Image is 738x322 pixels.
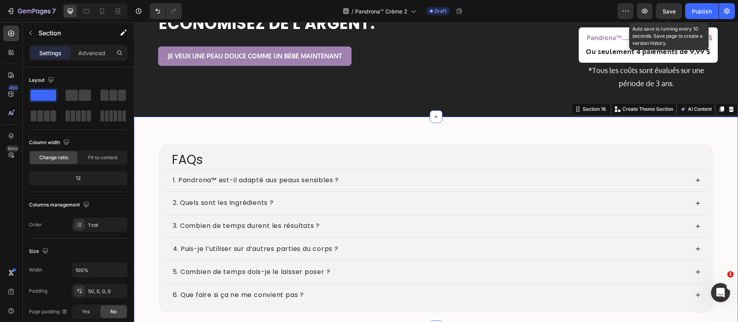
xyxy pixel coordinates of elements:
p: 2. Quels sont les ingrédients ? [39,177,140,185]
div: Section 16 [447,83,474,91]
div: Beta [6,145,19,152]
p: 1. Pandrona™ est-il adapté aux peaux sensibles ? [39,154,205,162]
button: AI Content [545,82,580,92]
p: Create Theme Section [489,83,539,91]
div: Columns management [29,200,91,210]
div: Padding [29,287,47,295]
div: Width [29,266,42,274]
div: 1 col [88,222,126,229]
div: Rich Text Editor. Editing area: main [38,268,171,278]
p: *Tous les coûts sont évalués sur une période de 3 ans. [446,42,579,67]
input: Auto [72,263,127,277]
div: Rich Text Editor. Editing area: main [38,245,198,255]
div: Rich Text Editor. Editing area: main [38,153,206,164]
span: Yes [82,308,90,315]
span: / [352,7,354,15]
p: 5. Combien de temps dois-je le laisser poser ? [39,246,197,254]
span: Draft [435,8,446,15]
h2: Ou seulement 4 paiements de 9,99 $ [449,22,580,37]
div: Column width [29,137,71,148]
p: FAQs [38,129,572,146]
p: Settings [39,49,62,57]
iframe: Intercom live chat [711,283,730,302]
span: Save [663,8,676,15]
div: 450 [8,85,19,91]
div: Rich Text Editor. Editing area: main [38,175,141,186]
button: 7 [3,3,59,19]
iframe: To enrich screen reader interactions, please activate Accessibility in Grammarly extension settings [134,22,738,322]
p: 4. Puis-je l’utiliser sur d’autres parties du corps ? [39,223,205,231]
span: Change ratio [39,154,68,161]
p: Advanced [78,49,105,57]
div: 50, 0, 0, 0 [88,288,126,295]
p: 6. Que faire si ça ne me convient pas ? [39,269,170,277]
h2: Rich Text Editor. Editing area: main [37,129,573,147]
span: Pandrona™ Crème 2 [355,7,408,15]
p: 3. Combien de temps durent les résultats ? [39,200,186,208]
div: Size [29,246,50,257]
div: Rich Text Editor. Editing area: main [38,199,187,209]
div: Rich Text Editor. Editing area: main [38,222,206,232]
span: 1 [727,271,734,278]
div: Layout [29,75,56,86]
p: 7 [52,6,56,16]
div: Undo/Redo [150,3,182,19]
div: Page padding [29,308,68,315]
button: Save [656,3,682,19]
div: 12 [31,173,126,184]
span: No [110,308,117,315]
div: Order [29,221,42,228]
button: Publish [685,3,719,19]
div: Publish [692,7,712,15]
span: Fit to content [88,154,118,161]
p: Section [39,28,104,38]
